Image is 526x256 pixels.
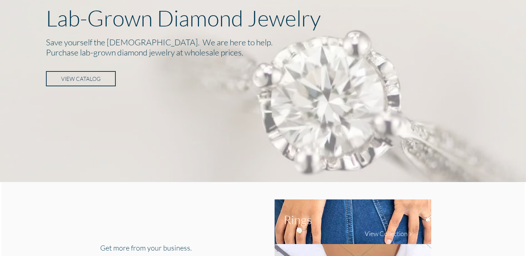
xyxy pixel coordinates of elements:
h3: Get more from your business. [100,243,239,252]
h1: Rings [284,212,312,227]
img: collection-arrow [408,231,413,237]
iframe: Drift Widget Chat Controller [490,220,517,247]
p: Lab-Grown Diamond Jewelry [46,5,480,31]
h2: Save yourself the [DEMOGRAPHIC_DATA]. We are here to help. Purchase lab-grown diamond jewelry at ... [46,37,480,57]
h4: View Collection [365,230,408,238]
a: VIEW CATALOG [46,71,116,86]
img: ring-collection [275,199,431,244]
